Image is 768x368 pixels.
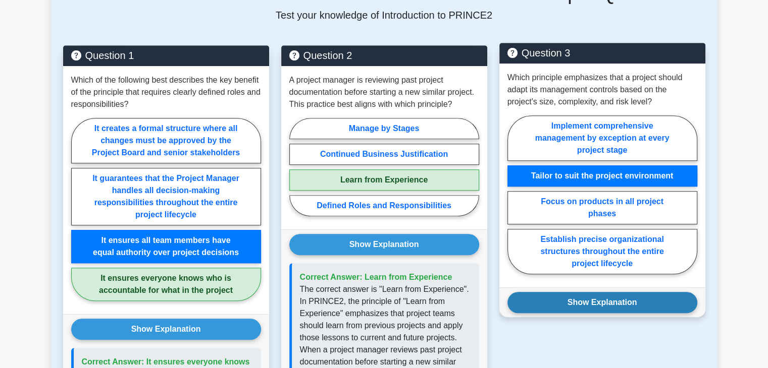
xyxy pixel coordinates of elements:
h5: Question 2 [289,49,479,62]
button: Show Explanation [289,234,479,255]
h5: Question 1 [71,49,261,62]
button: Show Explanation [507,292,697,313]
label: Establish precise organizational structures throughout the entire project lifecycle [507,229,697,274]
label: Learn from Experience [289,169,479,191]
label: Continued Business Justification [289,144,479,165]
p: Which principle emphasizes that a project should adapt its management controls based on the proje... [507,72,697,108]
label: Tailor to suit the project environment [507,165,697,187]
label: It guarantees that the Project Manager handles all decision-making responsibilities throughout th... [71,168,261,225]
p: Which of the following best describes the key benefit of the principle that requires clearly defi... [71,74,261,110]
label: Implement comprehensive management by exception at every project stage [507,115,697,161]
label: It creates a formal structure where all changes must be approved by the Project Board and senior ... [71,118,261,163]
label: Manage by Stages [289,118,479,139]
label: Focus on products in all project phases [507,191,697,224]
button: Show Explanation [71,319,261,340]
h5: Question 3 [507,47,697,59]
p: A project manager is reviewing past project documentation before starting a new similar project. ... [289,74,479,110]
label: Defined Roles and Responsibilities [289,195,479,216]
p: Test your knowledge of Introduction to PRINCE2 [63,9,705,21]
label: It ensures all team members have equal authority over project decisions [71,230,261,263]
span: Correct Answer: Learn from Experience [300,273,452,281]
label: It ensures everyone knows who is accountable for what in the project [71,268,261,301]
